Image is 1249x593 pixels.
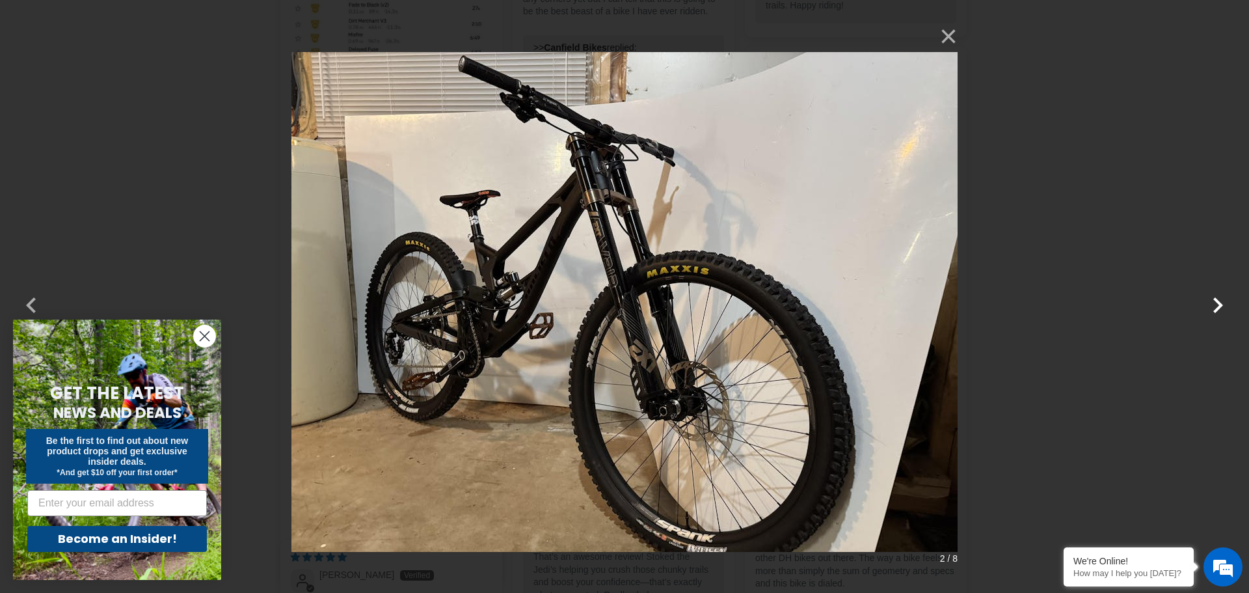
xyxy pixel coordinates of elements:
span: GET THE LATEST [50,381,184,405]
div: Minimize live chat window [213,7,245,38]
button: × [926,21,958,52]
span: We're online! [75,164,180,296]
span: 2 / 8 [940,549,958,568]
textarea: Type your message and hit 'Enter' [7,355,248,401]
input: Enter your email address [27,490,207,516]
img: d_696896380_company_1647369064580_696896380 [42,65,74,98]
img: User picture [291,21,958,573]
span: NEWS AND DEALS [53,402,181,423]
button: Become an Insider! [27,526,207,552]
div: Chat with us now [87,73,238,90]
div: Navigation go back [14,72,34,91]
div: We're Online! [1073,556,1184,566]
button: Next (Right arrow key) [1202,281,1233,312]
button: Previous (Left arrow key) [16,281,47,312]
p: How may I help you today? [1073,568,1184,578]
button: Close dialog [193,325,216,348]
span: Be the first to find out about new product drops and get exclusive insider deals. [46,435,189,467]
span: *And get $10 off your first order* [57,468,177,477]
